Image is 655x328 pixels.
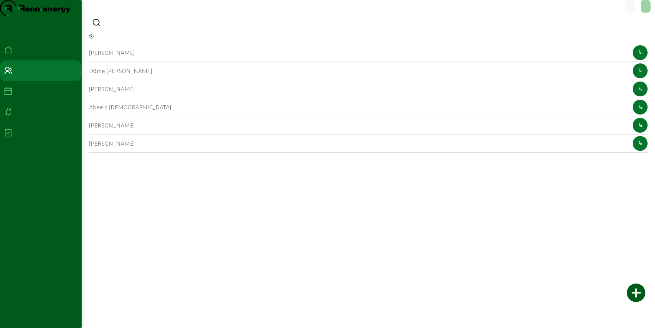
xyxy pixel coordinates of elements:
cam-list-title: [PERSON_NAME] [89,49,135,56]
cam-list-title: [PERSON_NAME] [89,85,135,92]
cam-list-title: [PERSON_NAME] [89,122,135,129]
cam-list-title: [PERSON_NAME] [89,140,135,147]
cam-list-title: Dôme [PERSON_NAME] [89,67,152,74]
cam-list-title: Abeels [DEMOGRAPHIC_DATA] [89,103,171,110]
